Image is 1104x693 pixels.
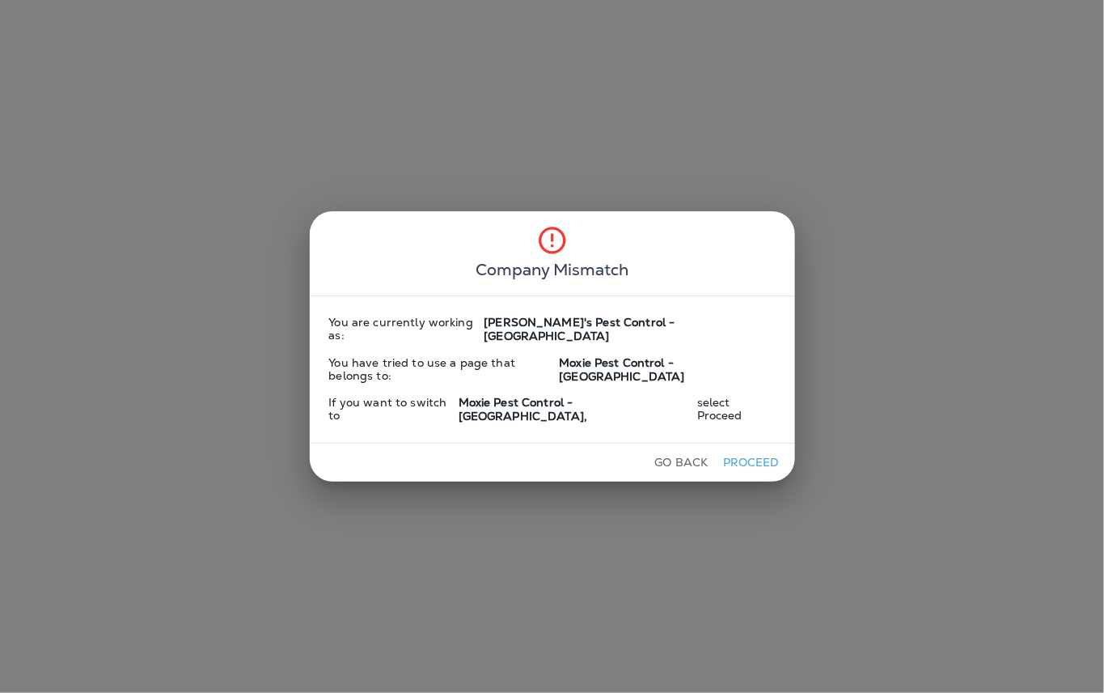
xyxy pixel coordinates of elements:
span: If you want to switch to [329,396,456,423]
span: You are currently working as: [329,316,478,343]
span: Moxie Pest Control - [GEOGRAPHIC_DATA] , [456,396,697,423]
span: [PERSON_NAME]'s Pest Control - [GEOGRAPHIC_DATA] [484,316,775,343]
span: select Proceed [697,396,776,423]
span: Moxie Pest Control - [GEOGRAPHIC_DATA] [559,356,775,384]
button: Proceed [721,450,782,475]
button: Go Back [649,450,715,475]
span: You have tried to use a page that belongs to: [329,356,553,384]
span: Company Mismatch [476,257,628,283]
